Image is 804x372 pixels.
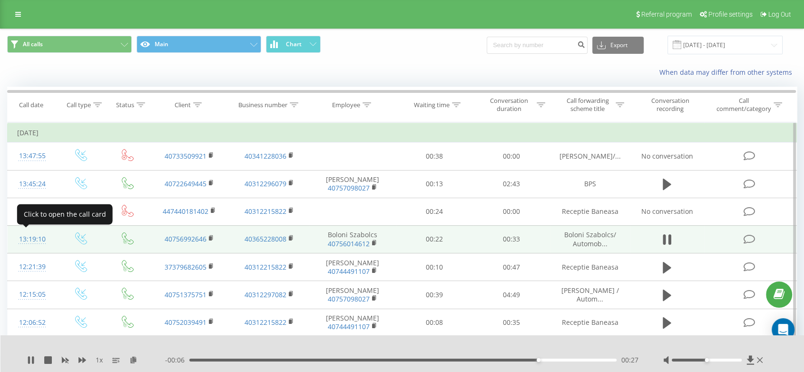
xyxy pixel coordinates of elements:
div: Client [175,101,191,109]
td: Boloni Szabolcs [309,225,395,253]
div: Open Intercom Messenger [772,318,794,341]
span: No conversation [641,151,693,161]
td: 02:43 [473,170,550,198]
a: 40756992646 [165,234,206,243]
div: Accessibility label [537,358,540,362]
a: 40365228008 [245,234,286,243]
td: 00:00 [473,142,550,170]
a: 37379682605 [165,262,206,271]
div: Call comment/category [716,97,771,113]
a: 40756014612 [328,239,370,248]
a: 40757098027 [328,294,370,303]
a: When data may differ from other systems [659,68,797,77]
button: Export [592,37,644,54]
div: Call forwarding scheme title [562,97,613,113]
a: 40744491107 [328,322,370,331]
span: Chart [286,41,302,48]
td: [PERSON_NAME] [309,253,395,281]
td: 00:38 [396,142,473,170]
a: 40744491107 [328,267,370,276]
div: Accessibility label [705,358,708,362]
div: Click to open the call card [17,204,113,224]
td: [PERSON_NAME] [309,309,395,336]
span: [PERSON_NAME] / Autom... [561,286,618,303]
span: 1 x [96,355,103,365]
td: 04:49 [473,281,550,309]
div: 13:19:10 [17,230,47,249]
div: Waiting time [414,101,450,109]
td: 00:22 [396,225,473,253]
td: [DATE] [8,123,797,142]
a: 40751375751 [165,290,206,299]
input: Search by number [487,37,588,54]
div: 12:06:52 [17,313,47,332]
span: Profile settings [708,10,753,18]
div: 13:47:55 [17,147,47,165]
a: 447440181402 [163,207,208,216]
td: 00:24 [396,198,473,225]
div: 12:15:05 [17,285,47,304]
div: Call type [67,101,91,109]
a: 40341228036 [245,151,286,161]
div: Conversation recording [639,97,701,113]
td: 00:00 [473,198,550,225]
a: 40312215822 [245,207,286,216]
div: 13:45:24 [17,175,47,193]
button: Chart [266,36,321,53]
div: Status [116,101,134,109]
span: 00:27 [621,355,638,365]
button: Main [137,36,261,53]
a: 40757098027 [328,183,370,192]
span: Boloni Szabolcs/ Automob... [564,230,616,248]
span: Log Out [768,10,791,18]
div: Conversation duration [483,97,534,113]
a: 40733509921 [165,151,206,161]
a: 40752039491 [165,318,206,327]
td: 00:10 [396,253,473,281]
td: 00:33 [473,225,550,253]
td: BPS [550,170,630,198]
td: Receptie Baneasa [550,309,630,336]
td: [PERSON_NAME] [309,170,395,198]
div: 13:25:45 [17,202,47,221]
td: Receptie Baneasa [550,198,630,225]
div: 12:21:39 [17,258,47,276]
span: No conversation [641,207,693,216]
a: 40312297082 [245,290,286,299]
td: 00:47 [473,253,550,281]
span: [PERSON_NAME]/... [559,151,621,161]
td: 00:35 [473,309,550,336]
div: Business number [238,101,287,109]
a: 40722649445 [165,179,206,188]
td: 00:13 [396,170,473,198]
div: Employee [332,101,360,109]
td: [PERSON_NAME] [309,281,395,309]
span: Referral program [641,10,692,18]
a: 40312215822 [245,262,286,271]
a: 40312215822 [245,318,286,327]
td: 00:39 [396,281,473,309]
button: All calls [7,36,132,53]
span: All calls [23,40,43,48]
td: 00:08 [396,309,473,336]
div: Call date [19,101,43,109]
a: 40312296079 [245,179,286,188]
td: Receptie Baneasa [550,253,630,281]
span: - 00:06 [165,355,189,365]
